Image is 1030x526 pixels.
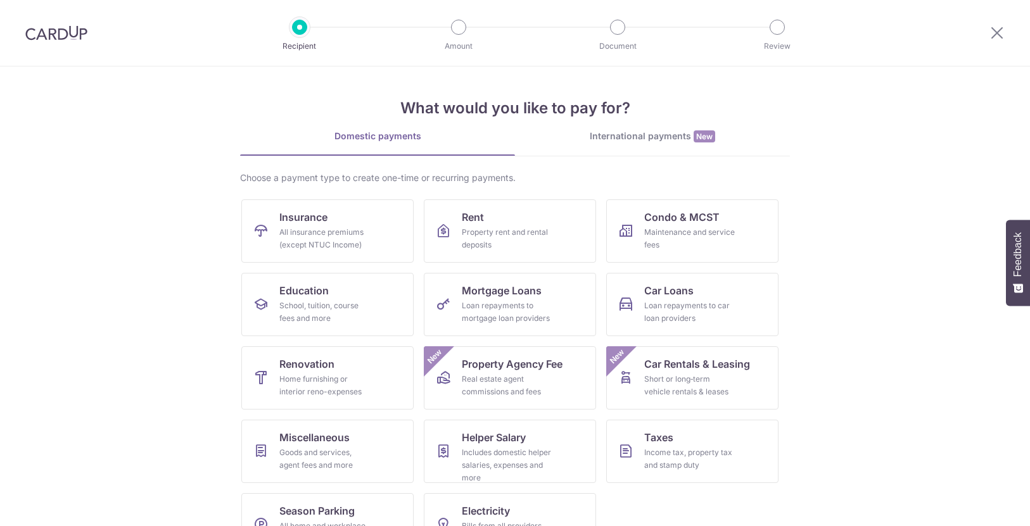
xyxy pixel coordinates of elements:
[279,283,329,298] span: Education
[279,503,355,518] span: Season Parking
[424,273,596,336] a: Mortgage LoansLoan repayments to mortgage loan providers
[515,130,790,143] div: International payments
[644,446,735,472] div: Income tax, property tax and stamp duty
[279,226,371,251] div: All insurance premiums (except NTUC Income)
[644,356,750,372] span: Car Rentals & Leasing
[279,430,350,445] span: Miscellaneous
[462,430,526,445] span: Helper Salary
[279,356,334,372] span: Renovation
[279,210,327,225] span: Insurance
[240,172,790,184] div: Choose a payment type to create one-time or recurring payments.
[1006,220,1030,306] button: Feedback - Show survey
[644,430,673,445] span: Taxes
[462,503,510,518] span: Electricity
[606,199,779,263] a: Condo & MCSTMaintenance and service fees
[240,97,790,120] h4: What would you like to pay for?
[462,299,553,325] div: Loan repayments to mortgage loan providers
[462,373,553,398] div: Real estate agent commissions and fees
[571,40,664,53] p: Document
[462,210,484,225] span: Rent
[730,40,824,53] p: Review
[644,373,735,398] div: Short or long‑term vehicle rentals & leases
[1012,232,1024,277] span: Feedback
[424,199,596,263] a: RentProperty rent and rental deposits
[279,373,371,398] div: Home furnishing or interior reno-expenses
[462,283,542,298] span: Mortgage Loans
[644,283,694,298] span: Car Loans
[644,299,735,325] div: Loan repayments to car loan providers
[424,346,445,367] span: New
[462,356,563,372] span: Property Agency Fee
[606,346,779,410] a: Car Rentals & LeasingShort or long‑term vehicle rentals & leasesNew
[462,446,553,484] div: Includes domestic helper salaries, expenses and more
[644,226,735,251] div: Maintenance and service fees
[240,130,515,142] div: Domestic payments
[241,420,414,483] a: MiscellaneousGoods and services, agent fees and more
[606,273,779,336] a: Car LoansLoan repayments to car loan providers
[607,346,628,367] span: New
[25,25,87,41] img: CardUp
[412,40,505,53] p: Amount
[241,273,414,336] a: EducationSchool, tuition, course fees and more
[694,130,715,142] span: New
[644,210,720,225] span: Condo & MCST
[424,420,596,483] a: Helper SalaryIncludes domestic helper salaries, expenses and more
[253,40,347,53] p: Recipient
[241,199,414,263] a: InsuranceAll insurance premiums (except NTUC Income)
[606,420,779,483] a: TaxesIncome tax, property tax and stamp duty
[241,346,414,410] a: RenovationHome furnishing or interior reno-expenses
[279,446,371,472] div: Goods and services, agent fees and more
[279,299,371,325] div: School, tuition, course fees and more
[462,226,553,251] div: Property rent and rental deposits
[424,346,596,410] a: Property Agency FeeReal estate agent commissions and feesNew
